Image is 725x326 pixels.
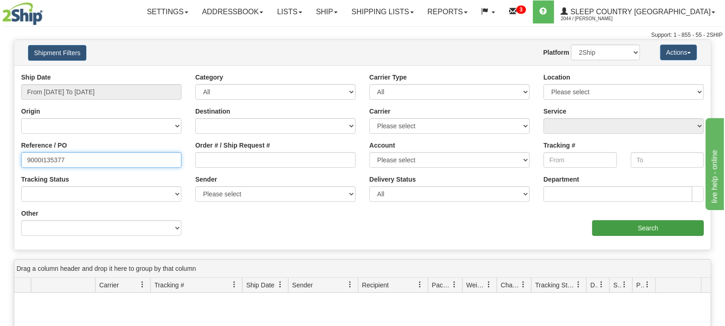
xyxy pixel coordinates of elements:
[544,73,570,82] label: Location
[195,73,223,82] label: Category
[272,277,288,292] a: Ship Date filter column settings
[362,280,389,290] span: Recipient
[544,152,617,168] input: From
[568,8,711,16] span: Sleep Country [GEOGRAPHIC_DATA]
[590,280,598,290] span: Delivery Status
[516,6,526,14] sup: 3
[421,0,475,23] a: Reports
[246,280,274,290] span: Ship Date
[369,73,407,82] label: Carrier Type
[594,277,609,292] a: Delivery Status filter column settings
[99,280,119,290] span: Carrier
[631,152,704,168] input: To
[2,2,43,25] img: logo2044.jpg
[543,48,569,57] label: Platform
[140,0,195,23] a: Settings
[369,175,416,184] label: Delivery Status
[502,0,533,23] a: 3
[617,277,632,292] a: Shipment Issues filter column settings
[342,277,358,292] a: Sender filter column settings
[309,0,345,23] a: Ship
[21,73,51,82] label: Ship Date
[481,277,497,292] a: Weight filter column settings
[554,0,722,23] a: Sleep Country [GEOGRAPHIC_DATA] 2044 / [PERSON_NAME]
[432,280,451,290] span: Packages
[544,141,575,150] label: Tracking #
[21,209,38,218] label: Other
[544,107,566,116] label: Service
[2,31,723,39] div: Support: 1 - 855 - 55 - 2SHIP
[640,277,655,292] a: Pickup Status filter column settings
[195,107,230,116] label: Destination
[571,277,586,292] a: Tracking Status filter column settings
[466,280,486,290] span: Weight
[592,220,704,236] input: Search
[369,141,395,150] label: Account
[535,280,575,290] span: Tracking Status
[195,141,270,150] label: Order # / Ship Request #
[515,277,531,292] a: Charge filter column settings
[21,107,40,116] label: Origin
[270,0,309,23] a: Lists
[613,280,621,290] span: Shipment Issues
[14,260,711,278] div: grid grouping header
[154,280,184,290] span: Tracking #
[345,0,420,23] a: Shipping lists
[561,14,630,23] span: 2044 / [PERSON_NAME]
[135,277,150,292] a: Carrier filter column settings
[369,107,391,116] label: Carrier
[195,0,271,23] a: Addressbook
[28,45,86,61] button: Shipment Filters
[447,277,462,292] a: Packages filter column settings
[21,141,67,150] label: Reference / PO
[21,175,69,184] label: Tracking Status
[292,280,313,290] span: Sender
[704,116,724,210] iframe: chat widget
[501,280,520,290] span: Charge
[7,6,85,17] div: live help - online
[195,175,217,184] label: Sender
[412,277,428,292] a: Recipient filter column settings
[636,280,644,290] span: Pickup Status
[544,175,579,184] label: Department
[227,277,242,292] a: Tracking # filter column settings
[660,45,697,60] button: Actions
